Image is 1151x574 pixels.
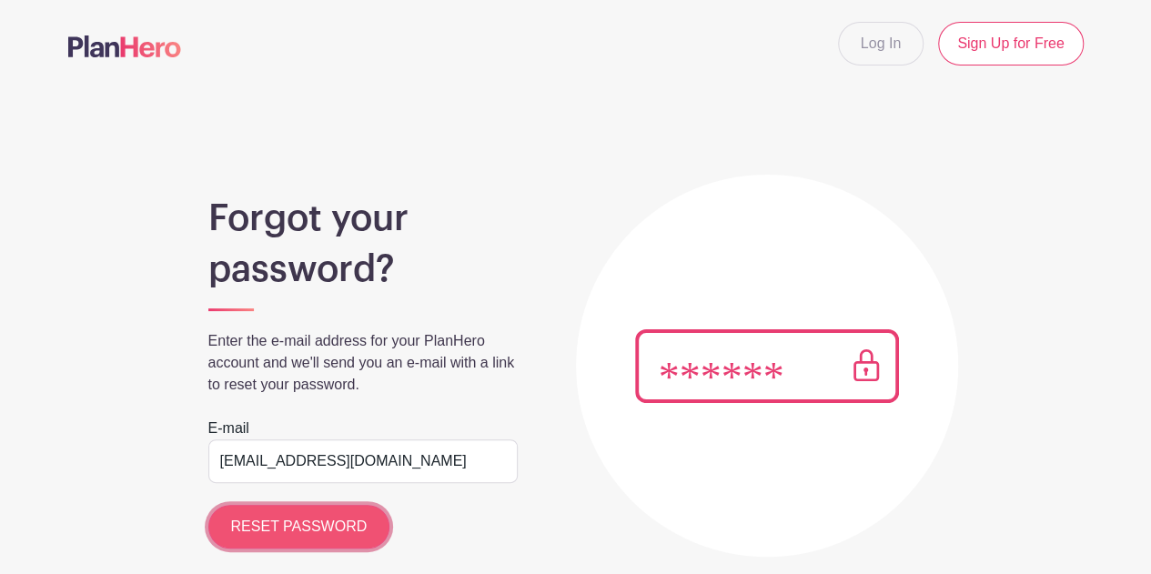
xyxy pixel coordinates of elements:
[208,505,390,549] input: RESET PASSWORD
[838,22,924,65] a: Log In
[208,247,518,291] h1: password?
[208,196,518,240] h1: Forgot your
[68,35,181,57] img: logo-507f7623f17ff9eddc593b1ce0a138ce2505c220e1c5a4e2b4648c50719b7d32.svg
[635,329,899,403] img: Pass
[208,439,518,483] input: e.g. julie@eventco.com
[208,418,249,439] label: E-mail
[938,22,1083,65] a: Sign Up for Free
[208,330,518,396] p: Enter the e-mail address for your PlanHero account and we'll send you an e-mail with a link to re...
